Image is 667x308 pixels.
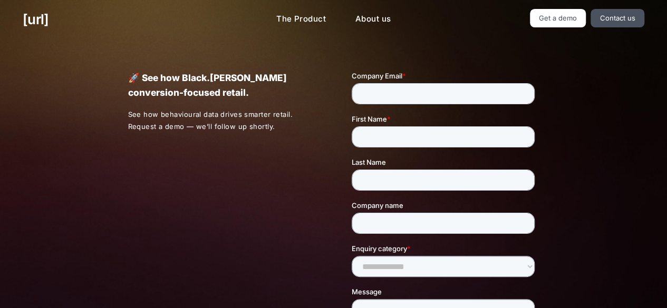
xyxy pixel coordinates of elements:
[23,9,49,29] a: [URL]
[530,9,586,27] a: Get a demo
[128,71,315,100] p: 🚀 See how Black.[PERSON_NAME] conversion-focused retail.
[347,9,399,29] a: About us
[591,9,644,27] a: Contact us
[268,9,334,29] a: The Product
[128,108,315,133] p: See how behavioural data drives smarter retail. Request a demo — we’ll follow up shortly.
